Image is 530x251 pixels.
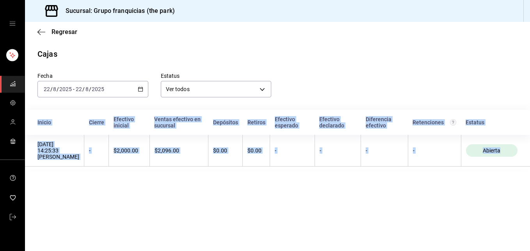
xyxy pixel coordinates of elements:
div: $0.00 [247,147,265,154]
div: Ventas efectivo en sucursal [154,116,203,129]
span: Regresar [52,28,77,36]
span: / [50,86,53,92]
span: - [73,86,75,92]
input: -- [85,86,89,92]
div: Cajas [37,48,57,60]
div: [DATE] 14:25:33 [PERSON_NAME] [37,141,79,160]
input: -- [53,86,57,92]
div: $2,096.00 [155,147,203,154]
div: - [413,147,456,154]
div: Inicio [37,119,80,125]
input: -- [75,86,82,92]
h3: Sucursal: Grupo franquicias (the park) [59,6,175,16]
div: Efectivo inicial [114,116,145,129]
input: ---- [91,86,105,92]
span: Abierta [480,147,503,154]
div: Retiros [247,119,265,125]
input: ---- [59,86,72,92]
div: Efectivo declarado [319,116,356,129]
span: / [89,86,91,92]
div: - [366,147,403,154]
div: - [89,147,104,154]
div: Cierre [89,119,104,125]
input: -- [43,86,50,92]
span: / [57,86,59,92]
div: Ver todos [161,81,272,97]
div: Retenciones [413,119,456,125]
div: Estatus [466,119,518,125]
span: / [82,86,85,92]
div: - [275,147,310,154]
div: Efectivo esperado [275,116,310,129]
div: Depósitos [213,119,238,125]
label: Fecha [37,73,148,79]
div: Diferencia efectivo [366,116,404,129]
svg: Total de retenciones de propinas registradas [450,119,456,125]
label: Estatus [161,73,272,79]
div: $0.00 [213,147,238,154]
div: $2,000.00 [114,147,145,154]
button: open drawer [9,20,16,27]
button: Regresar [37,28,77,36]
div: - [320,147,356,154]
